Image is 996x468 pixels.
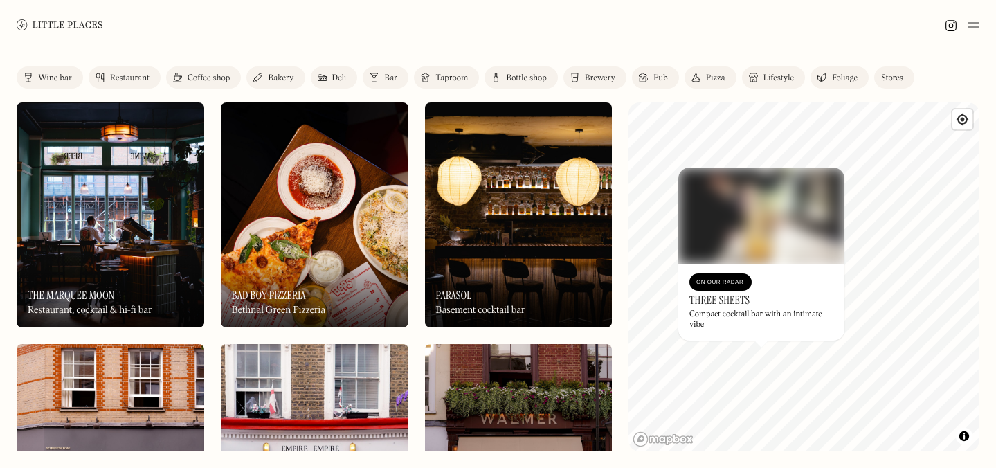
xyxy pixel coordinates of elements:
[221,102,408,327] img: Bad Boy Pizzeria
[689,294,750,307] h3: Three Sheets
[506,74,547,82] div: Bottle shop
[232,305,325,316] div: Bethnal Green Pizzeria
[436,289,472,302] h3: Parasol
[110,74,150,82] div: Restaurant
[188,74,230,82] div: Coffee shop
[414,66,479,89] a: Taproom
[166,66,241,89] a: Coffee shop
[28,305,152,316] div: Restaurant, cocktail & hi-fi bar
[17,66,83,89] a: Wine bar
[832,74,858,82] div: Foliage
[632,66,679,89] a: Pub
[311,66,358,89] a: Deli
[763,74,794,82] div: Lifestyle
[89,66,161,89] a: Restaurant
[633,431,694,447] a: Mapbox homepage
[384,74,397,82] div: Bar
[585,74,615,82] div: Brewery
[811,66,869,89] a: Foliage
[485,66,558,89] a: Bottle shop
[363,66,408,89] a: Bar
[246,66,305,89] a: Bakery
[678,168,844,264] img: Three Sheets
[436,305,525,316] div: Basement cocktail bar
[221,102,408,327] a: Bad Boy PizzeriaBad Boy PizzeriaBad Boy PizzeriaBethnal Green Pizzeria
[38,74,72,82] div: Wine bar
[425,102,613,327] a: ParasolParasolParasolBasement cocktail bar
[17,102,204,327] a: The Marquee MoonThe Marquee MoonThe Marquee MoonRestaurant, cocktail & hi-fi bar
[952,109,972,129] button: Find my location
[332,74,347,82] div: Deli
[425,102,613,327] img: Parasol
[706,74,725,82] div: Pizza
[653,74,668,82] div: Pub
[956,428,972,444] button: Toggle attribution
[268,74,293,82] div: Bakery
[689,309,833,330] div: Compact cocktail bar with an intimate vibe
[960,429,968,444] span: Toggle attribution
[685,66,736,89] a: Pizza
[678,168,844,341] a: Three SheetsThree SheetsOn Our RadarThree SheetsCompact cocktail bar with an intimate vibe
[563,66,626,89] a: Brewery
[628,102,979,451] canvas: Map
[28,289,114,302] h3: The Marquee Moon
[742,66,805,89] a: Lifestyle
[435,74,468,82] div: Taproom
[881,74,903,82] div: Stores
[17,102,204,327] img: The Marquee Moon
[696,276,745,289] div: On Our Radar
[232,289,306,302] h3: Bad Boy Pizzeria
[874,66,914,89] a: Stores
